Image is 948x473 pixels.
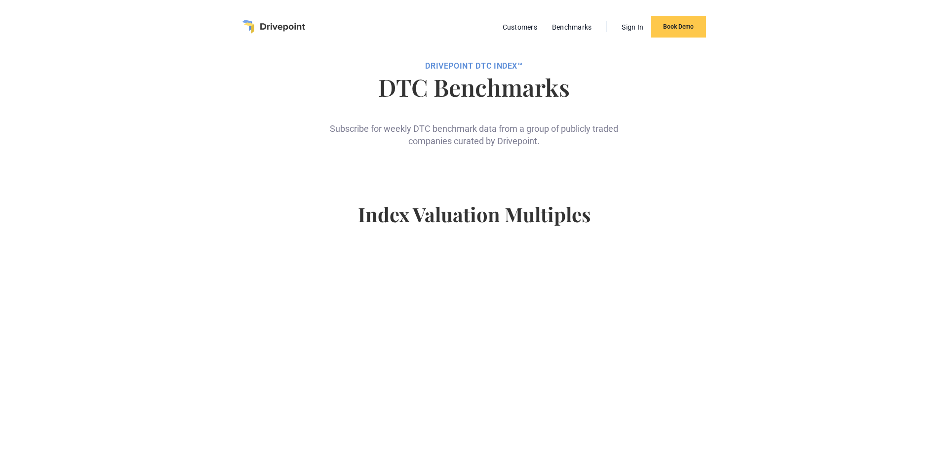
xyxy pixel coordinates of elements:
[201,75,747,99] h1: DTC Benchmarks
[201,202,747,242] h4: Index Valuation Multiples
[651,16,706,38] a: Book Demo
[242,20,305,34] a: home
[498,21,542,34] a: Customers
[617,21,648,34] a: Sign In
[201,61,747,71] div: DRIVEPOiNT DTC Index™
[547,21,597,34] a: Benchmarks
[326,107,622,147] div: Subscribe for weekly DTC benchmark data from a group of publicly traded companies curated by Driv...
